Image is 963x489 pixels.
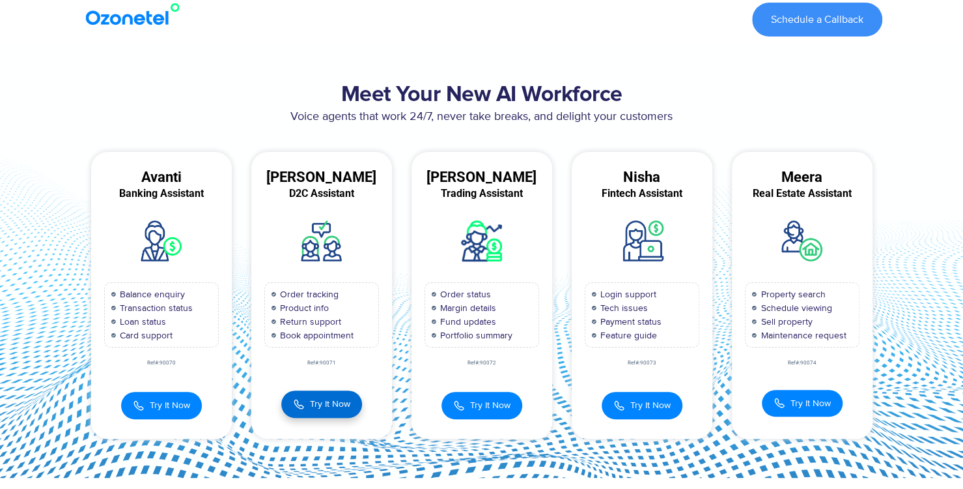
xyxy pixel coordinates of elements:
span: Margin details [437,301,496,315]
div: Fintech Assistant [572,188,712,200]
span: Login support [597,288,656,301]
p: Voice agents that work 24/7, never take breaks, and delight your customers [81,108,882,126]
button: Try It Now [121,392,202,419]
span: Loan status [117,315,166,329]
div: Ref#:90070 [91,361,232,366]
span: Try It Now [310,397,350,411]
div: Real Estate Assistant [732,188,872,200]
div: Ref#:90074 [732,361,872,366]
button: Try It Now [762,390,843,417]
span: Tech issues [597,301,648,315]
span: Property search [757,288,825,301]
img: Call Icon [293,397,305,411]
span: Book appointment [277,329,354,342]
h2: Meet Your New AI Workforce [81,82,882,108]
div: Trading Assistant [412,188,552,200]
span: Fund updates [437,315,496,329]
div: Banking Assistant [91,188,232,200]
div: D2C Assistant [251,188,392,200]
span: Balance enquiry [117,288,185,301]
span: Order status [437,288,491,301]
span: Schedule viewing [757,301,831,315]
span: Portfolio summary [437,329,512,342]
span: Return support [277,315,341,329]
span: Try It Now [150,398,190,412]
span: Try It Now [470,398,510,412]
span: Payment status [597,315,662,329]
button: Try It Now [441,392,522,419]
div: Nisha [572,171,712,183]
div: Avanti [91,171,232,183]
div: Ref#:90071 [251,361,392,366]
span: Order tracking [277,288,339,301]
span: Try It Now [630,398,671,412]
span: Card support [117,329,173,342]
span: Sell property [757,315,812,329]
span: Feature guide [597,329,657,342]
button: Try It Now [602,392,682,419]
img: Call Icon [133,398,145,413]
button: Try It Now [281,391,362,418]
div: Ref#:90073 [572,361,712,366]
a: Schedule a Callback [752,3,882,37]
div: Meera [732,171,872,183]
div: [PERSON_NAME] [251,171,392,183]
span: Schedule a Callback [771,14,863,25]
img: Call Icon [453,398,465,413]
img: Call Icon [613,398,625,413]
span: Product info [277,301,329,315]
span: Transaction status [117,301,193,315]
span: Maintenance request [757,329,846,342]
div: Ref#:90072 [412,361,552,366]
img: Call Icon [774,397,785,409]
span: Try It Now [790,396,831,410]
div: [PERSON_NAME] [412,171,552,183]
